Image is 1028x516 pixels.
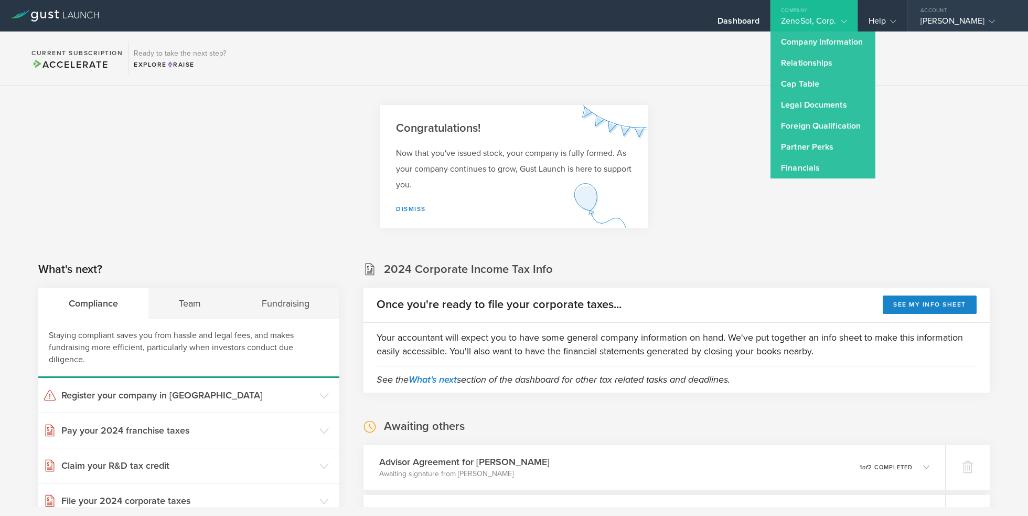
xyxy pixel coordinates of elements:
h2: Current Subscription [31,50,123,56]
div: Compliance [38,288,148,319]
div: [PERSON_NAME] [920,16,1010,31]
div: Help [869,16,896,31]
span: Accelerate [31,59,108,70]
iframe: Chat Widget [976,466,1028,516]
div: Explore [134,60,226,69]
div: Ready to take the next step?ExploreRaise [128,42,231,75]
a: What's next [409,374,457,385]
button: See my info sheet [883,296,977,314]
em: of [862,464,868,471]
p: Awaiting signature from [PERSON_NAME] [379,469,550,479]
h3: Pay your 2024 franchise taxes [61,424,314,437]
h2: Congratulations! [396,121,632,136]
div: Dashboard [718,16,759,31]
h3: Advisor Agreement for [PERSON_NAME] [379,455,550,469]
em: See the section of the dashboard for other tax related tasks and deadlines. [377,374,730,385]
p: 1 2 completed [860,465,913,470]
div: ZenoSol, Corp. [781,16,847,31]
h3: File your 2024 corporate taxes [61,494,314,508]
h2: 2024 Corporate Income Tax Info [384,262,553,277]
h2: What's next? [38,262,102,277]
p: Now that you've issued stock, your company is fully formed. As your company continues to grow, Gu... [396,145,632,193]
div: Staying compliant saves you from hassle and legal fees, and makes fundraising more efficient, par... [38,319,339,378]
h2: Awaiting others [384,419,465,434]
h2: Once you're ready to file your corporate taxes... [377,297,622,312]
div: Fundraising [231,288,339,319]
h3: Claim your R&D tax credit [61,459,314,472]
span: Raise [167,61,195,68]
p: Your accountant will expect you to have some general company information on hand. We've put toget... [377,331,977,358]
div: Team [148,288,231,319]
a: Dismiss [396,205,426,213]
h3: Ready to take the next step? [134,50,226,57]
h3: Register your company in [GEOGRAPHIC_DATA] [61,388,314,402]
